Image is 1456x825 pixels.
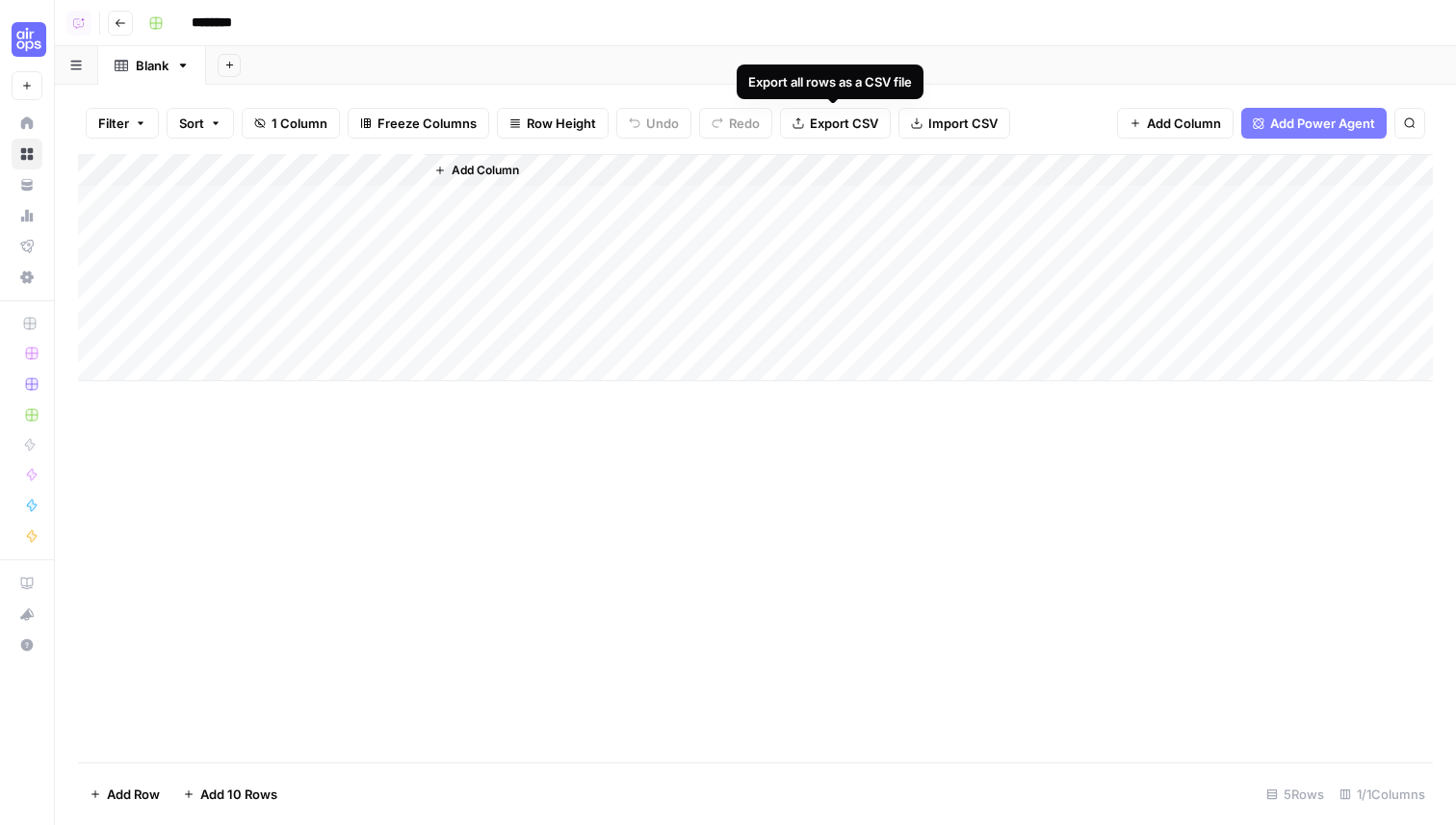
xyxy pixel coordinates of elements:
button: Add Power Agent [1241,108,1387,139]
span: Filter [98,114,129,133]
span: 1 Column [272,114,327,133]
a: Blank [98,46,206,85]
button: Add Column [427,158,527,183]
button: 1 Column [242,108,340,139]
a: AirOps Academy [12,568,42,599]
button: Workspace: Cohort 5 [12,15,42,64]
a: Settings [12,262,42,293]
span: Add 10 Rows [200,785,277,804]
span: Redo [729,114,760,133]
button: Freeze Columns [348,108,489,139]
span: Sort [179,114,204,133]
a: Usage [12,200,42,231]
button: Row Height [497,108,609,139]
button: Import CSV [898,108,1010,139]
div: What's new? [13,600,41,629]
span: Import CSV [928,114,998,133]
a: Browse [12,139,42,169]
button: What's new? [12,599,42,630]
span: Row Height [527,114,596,133]
img: Cohort 5 Logo [12,22,46,57]
button: Add Row [78,779,171,810]
div: 5 Rows [1259,779,1332,810]
span: Add Column [452,162,519,179]
a: Your Data [12,169,42,200]
button: Export CSV [780,108,891,139]
button: Filter [86,108,159,139]
button: Undo [616,108,691,139]
a: Flightpath [12,231,42,262]
button: Sort [167,108,234,139]
span: Export CSV [810,114,878,133]
button: Add 10 Rows [171,779,289,810]
span: Undo [646,114,679,133]
div: 1/1 Columns [1332,779,1433,810]
button: Add Column [1117,108,1234,139]
span: Freeze Columns [377,114,477,133]
span: Add Column [1147,114,1221,133]
a: Home [12,108,42,139]
button: Redo [699,108,772,139]
div: Blank [136,56,169,75]
button: Help + Support [12,630,42,660]
span: Add Row [107,785,160,804]
span: Add Power Agent [1270,114,1375,133]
